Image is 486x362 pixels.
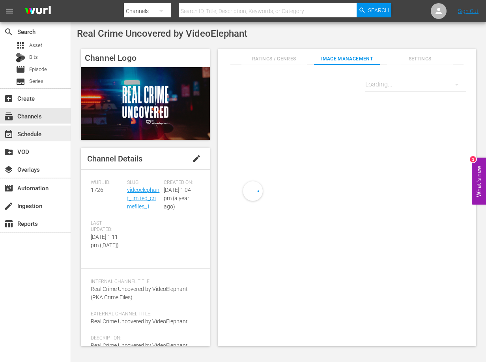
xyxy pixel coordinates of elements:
span: Channels [4,112,13,121]
span: Settings [387,55,452,63]
span: Asset [29,41,42,49]
span: menu [5,6,14,16]
div: Bits [16,53,25,62]
span: Last Updated: [91,220,123,233]
span: Channel Details [87,154,142,163]
button: Search [357,3,391,17]
span: Ingestion [4,201,13,211]
span: Series [29,77,43,85]
a: Sign Out [458,8,479,14]
span: Description: [91,335,196,341]
span: Created On: [164,180,196,186]
span: Automation [4,184,13,193]
span: Episode [16,65,25,74]
span: Search [368,3,389,17]
span: [DATE] 1:11 pm ([DATE]) [91,234,119,248]
span: Series [16,77,25,86]
span: [DATE] 1:04 pm (a year ago) [164,187,191,210]
img: ans4CAIJ8jUAAAAAAAAAAAAAAAAAAAAAAAAgQb4GAAAAAAAAAAAAAAAAAAAAAAAAJMjXAAAAAAAAAAAAAAAAAAAAAAAAgAT5G... [19,2,57,21]
span: Ratings / Genres [241,55,307,63]
span: Schedule [4,129,13,139]
a: videoelephant_limited_crimefiles_1 [127,187,159,210]
span: VOD [4,147,13,157]
button: edit [187,149,206,168]
span: Real Crime Uncovered by VideoElephant [77,28,247,39]
span: Search [4,27,13,37]
span: Slug: [127,180,159,186]
span: Reports [4,219,13,229]
button: Open Feedback Widget [472,158,486,204]
span: Internal Channel Title: [91,279,196,285]
span: Wurl ID: [91,180,123,186]
h4: Channel Logo [81,49,210,67]
span: External Channel Title: [91,311,196,317]
span: Asset [16,41,25,50]
div: 2 [470,156,476,162]
img: Real Crime Uncovered by VideoElephant [81,67,210,140]
span: Real Crime Uncovered by VideoElephant [91,318,188,324]
span: Episode [29,66,47,73]
span: Bits [29,53,38,61]
span: edit [192,154,201,163]
span: Real Crime Uncovered by VideoElephant (PKA Crime Files) [91,286,188,300]
span: Image Management [314,55,379,63]
span: Create [4,94,13,103]
span: Overlays [4,165,13,174]
span: 1726 [91,187,103,193]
